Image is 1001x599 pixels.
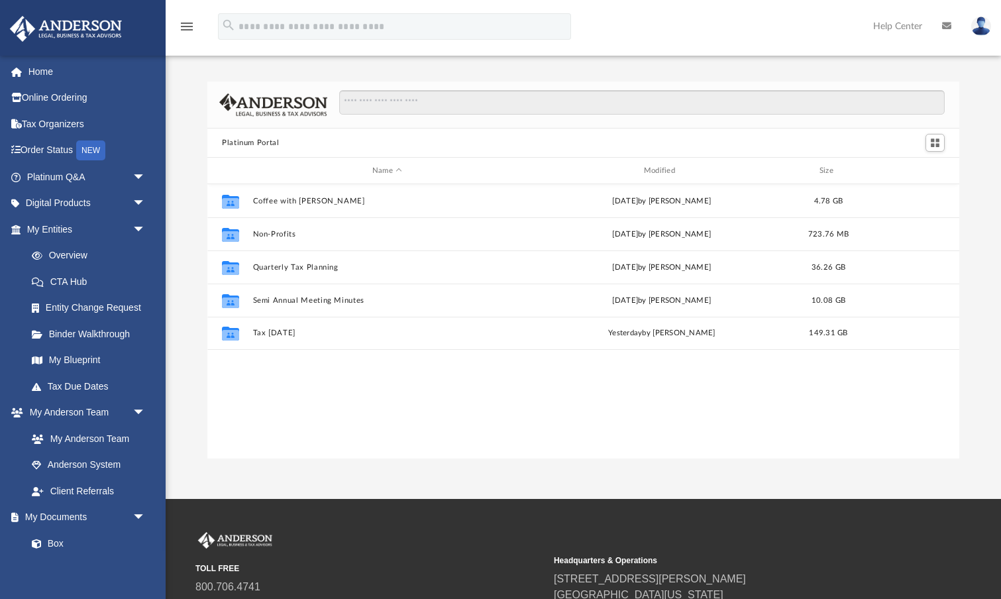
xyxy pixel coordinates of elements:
a: Binder Walkthrough [19,321,166,347]
img: Anderson Advisors Platinum Portal [6,16,126,42]
a: Box [19,530,152,557]
div: [DATE] by [PERSON_NAME] [527,195,796,207]
img: Anderson Advisors Platinum Portal [195,532,275,549]
a: Home [9,58,166,85]
span: arrow_drop_down [132,504,159,531]
span: 723.76 MB [808,231,849,238]
span: arrow_drop_down [132,216,159,243]
button: Semi Annual Meeting Minutes [253,296,522,305]
div: grid [207,184,959,459]
button: Non-Profits [253,230,522,239]
a: Anderson System [19,452,159,478]
span: arrow_drop_down [132,190,159,217]
a: Digital Productsarrow_drop_down [9,190,166,217]
button: Switch to Grid View [925,134,945,152]
div: Modified [527,165,796,177]
span: arrow_drop_down [132,400,159,427]
span: yesterday [608,329,642,337]
small: TOLL FREE [195,563,545,574]
div: [DATE] by [PERSON_NAME] [527,262,796,274]
span: 4.78 GB [814,197,843,205]
button: Coffee with [PERSON_NAME] [253,197,522,205]
a: 800.706.4741 [195,581,260,592]
div: Name [252,165,521,177]
a: My Blueprint [19,347,159,374]
a: Online Ordering [9,85,166,111]
div: Size [802,165,855,177]
i: menu [179,19,195,34]
span: arrow_drop_down [132,164,159,191]
div: [DATE] by [PERSON_NAME] [527,229,796,241]
span: 149.31 GB [809,329,847,337]
a: My Documentsarrow_drop_down [9,504,159,531]
button: Tax [DATE] [253,329,522,337]
a: My Anderson Teamarrow_drop_down [9,400,159,426]
button: Platinum Portal [222,137,280,149]
a: menu [179,25,195,34]
span: 10.08 GB [812,297,845,304]
input: Search files and folders [339,90,945,115]
i: search [221,18,236,32]
a: Client Referrals [19,478,159,504]
small: Headquarters & Operations [554,555,903,567]
a: Platinum Q&Aarrow_drop_down [9,164,166,190]
div: by [PERSON_NAME] [527,327,796,339]
a: Entity Change Request [19,295,166,321]
a: My Anderson Team [19,425,152,452]
a: Tax Organizers [9,111,166,137]
a: Overview [19,243,166,269]
div: id [213,165,246,177]
div: [DATE] by [PERSON_NAME] [527,295,796,307]
a: CTA Hub [19,268,166,295]
a: Order StatusNEW [9,137,166,164]
a: [STREET_ADDRESS][PERSON_NAME] [554,573,746,584]
div: NEW [76,140,105,160]
div: id [861,165,953,177]
a: My Entitiesarrow_drop_down [9,216,166,243]
a: Tax Due Dates [19,373,166,400]
span: 36.26 GB [812,264,845,271]
button: Quarterly Tax Planning [253,263,522,272]
img: User Pic [971,17,991,36]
